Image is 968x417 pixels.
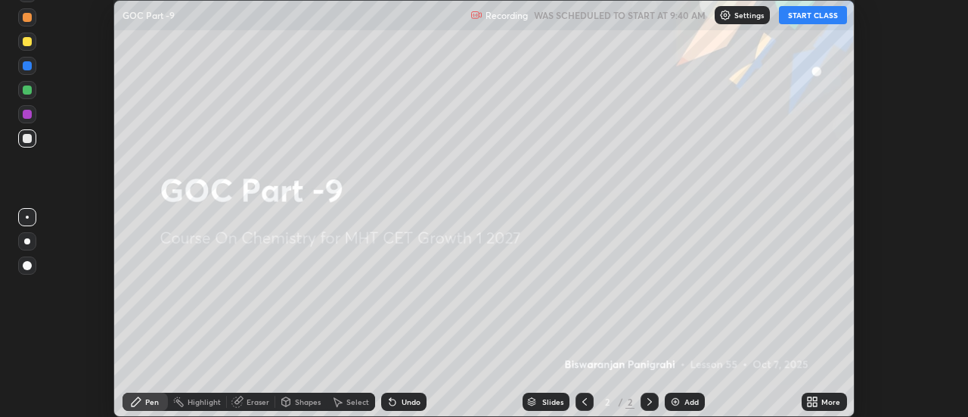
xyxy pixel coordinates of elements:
div: Pen [145,398,159,406]
div: Select [346,398,369,406]
img: recording.375f2c34.svg [470,9,482,21]
img: add-slide-button [669,396,681,408]
div: 2 [625,395,634,409]
div: More [821,398,840,406]
div: Add [684,398,699,406]
p: GOC Part -9 [123,9,175,21]
p: Settings [734,11,764,19]
div: Undo [402,398,420,406]
img: class-settings-icons [719,9,731,21]
div: Slides [542,398,563,406]
div: Highlight [188,398,221,406]
div: Shapes [295,398,321,406]
button: START CLASS [779,6,847,24]
div: / [618,397,622,406]
div: Eraser [247,398,269,406]
p: Recording [486,10,528,21]
h5: WAS SCHEDULED TO START AT 9:40 AM [534,8,706,22]
div: 2 [600,397,615,406]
